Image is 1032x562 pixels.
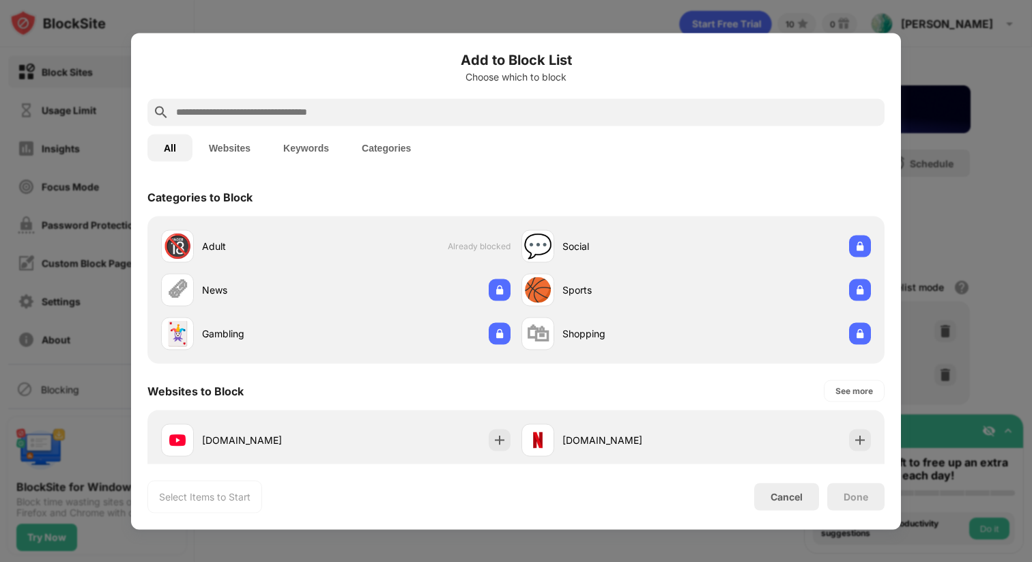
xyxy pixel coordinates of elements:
button: Categories [345,134,427,161]
div: Choose which to block [147,71,885,82]
div: Shopping [562,326,696,341]
div: Select Items to Start [159,490,250,503]
div: 🗞 [166,276,189,304]
div: Websites to Block [147,384,244,397]
button: Keywords [267,134,345,161]
div: 💬 [524,232,552,260]
img: favicons [530,432,546,448]
button: All [147,134,192,161]
div: Done [844,491,868,502]
h6: Add to Block List [147,49,885,70]
div: Sports [562,283,696,297]
div: 🃏 [163,320,192,348]
div: 🔞 [163,232,192,260]
div: Adult [202,239,336,253]
div: Cancel [771,491,803,503]
div: Gambling [202,326,336,341]
div: 🏀 [524,276,552,304]
button: Websites [192,134,267,161]
div: Social [562,239,696,253]
div: [DOMAIN_NAME] [562,433,696,447]
img: search.svg [153,104,169,120]
div: 🛍 [526,320,549,348]
div: Categories to Block [147,190,253,203]
span: Already blocked [448,241,511,251]
img: favicons [169,432,186,448]
div: News [202,283,336,297]
div: [DOMAIN_NAME] [202,433,336,447]
div: See more [835,384,873,397]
